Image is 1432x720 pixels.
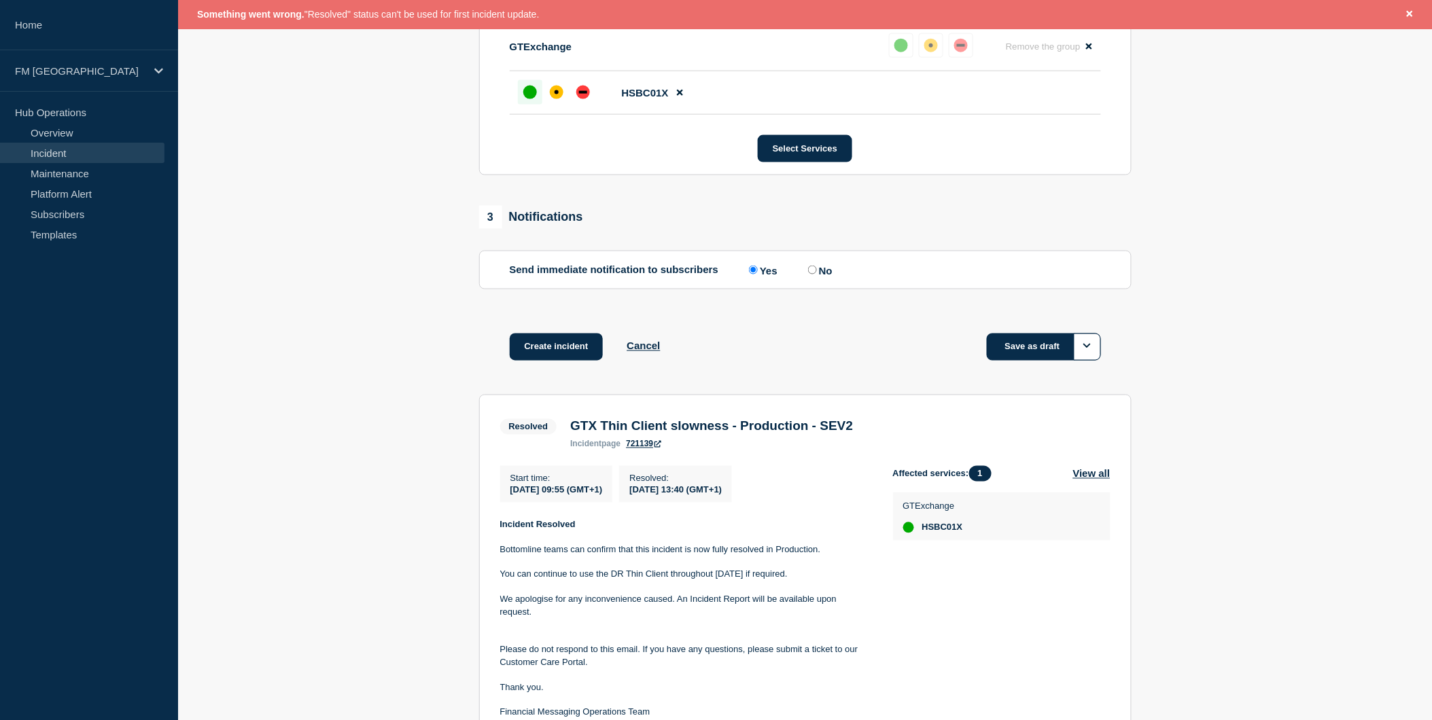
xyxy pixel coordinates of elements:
p: FM [GEOGRAPHIC_DATA] [15,65,145,77]
button: Save as draft [987,334,1101,361]
div: up [894,39,908,52]
div: affected [550,86,563,99]
p: Start time : [510,473,603,484]
div: Send immediate notification to subscribers [510,264,1101,276]
span: Something went wrong. [197,9,304,20]
p: Resolved : [629,473,722,484]
label: No [805,264,833,276]
p: Please do not respond to this email. If you have any questions, please submit a ticket to our Cus... [500,644,871,669]
p: Send immediate notification to subscribers [510,264,719,276]
span: Resolved [500,419,557,435]
span: 1 [969,466,992,482]
span: "Resolved" status can't be used for first incident update. [197,9,540,20]
input: No [808,266,817,274]
p: page [570,439,621,449]
p: GTExchange [510,41,572,52]
button: View all [1073,466,1111,482]
span: incident [570,439,601,449]
span: HSBC01X [622,87,669,98]
span: [DATE] 13:40 (GMT+1) [629,485,722,495]
input: Yes [749,266,758,274]
label: Yes [746,264,778,276]
div: down [954,39,968,52]
button: up [889,33,913,58]
button: Options [1074,334,1101,361]
button: affected [919,33,943,58]
span: Remove the group [1006,41,1081,52]
p: Thank you. [500,682,871,694]
div: affected [924,39,938,52]
button: Remove the group [998,33,1101,60]
span: 3 [479,206,502,229]
button: Create incident [510,334,604,361]
button: Select Services [758,135,852,162]
div: up [903,522,914,533]
div: up [523,86,537,99]
p: GTExchange [903,501,963,511]
button: Close banner [1401,7,1418,22]
span: HSBC01X [922,522,963,533]
p: Bottomline teams can confirm that this incident is now fully resolved in Production. [500,544,871,556]
h3: GTX Thin Client slowness - Production - SEV2 [570,419,853,434]
button: Cancel [627,340,660,352]
span: Affected services: [893,466,998,482]
div: down [576,86,590,99]
span: [DATE] 09:55 (GMT+1) [510,485,603,495]
p: Financial Messaging Operations Team [500,706,871,719]
button: down [949,33,973,58]
p: We apologise for any inconvenience caused. An Incident Report will be available upon request. [500,594,871,619]
a: 721139 [626,439,661,449]
p: You can continue to use the DR Thin Client throughout [DATE] if required. [500,569,871,581]
div: Notifications [479,206,583,229]
strong: Incident Resolved [500,520,576,530]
